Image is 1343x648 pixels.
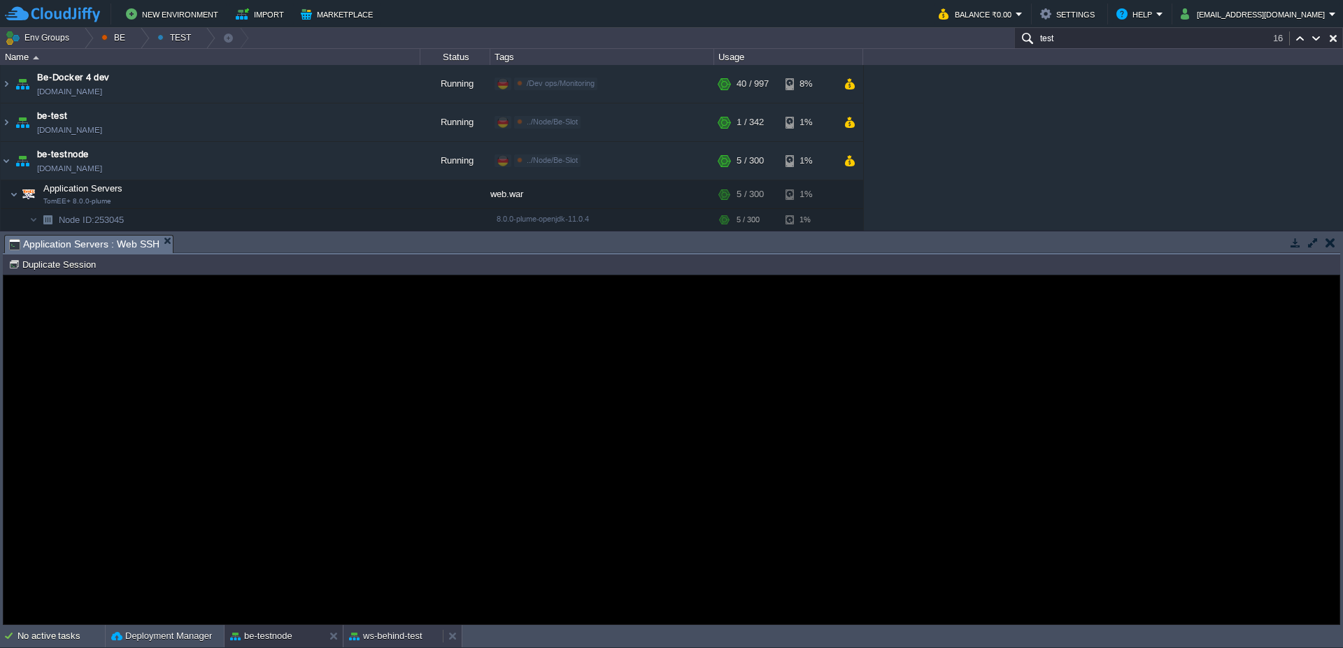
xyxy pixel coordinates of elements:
span: ../Node/Be-Slot [527,156,578,164]
div: 1% [786,103,831,141]
iframe: chat widget [1284,592,1329,634]
span: ../Node/Be-Slot [527,117,578,126]
img: AMDAwAAAACH5BAEAAAAALAAAAAABAAEAAAICRAEAOw== [33,56,39,59]
div: web.war [490,180,714,208]
button: ws-behind-test [349,629,422,643]
button: be-testnode [230,629,292,643]
div: Usage [715,49,862,65]
button: Help [1116,6,1156,22]
img: AMDAwAAAACH5BAEAAAAALAAAAAABAAEAAAICRAEAOw== [13,142,32,180]
img: AMDAwAAAACH5BAEAAAAALAAAAAABAAEAAAICRAEAOw== [29,209,38,231]
button: Balance ₹0.00 [939,6,1016,22]
button: Duplicate Session [8,258,100,271]
a: Node ID:253045 [57,214,126,226]
div: Running [420,142,490,180]
div: No active tasks [17,625,105,647]
img: AMDAwAAAACH5BAEAAAAALAAAAAABAAEAAAICRAEAOw== [10,180,18,208]
div: Running [420,103,490,141]
a: [DOMAIN_NAME] [37,85,102,99]
a: Be-Docker 4 dev [37,71,110,85]
span: 8.0.0-plume-openjdk-11.0.4 [497,215,589,223]
a: Application ServersTomEE+ 8.0.0-plume [42,183,125,194]
a: [DOMAIN_NAME] [37,161,102,175]
button: Env Groups [5,28,74,48]
div: 5 / 300 [737,142,764,180]
span: Application Servers : Web SSH [9,236,159,253]
img: AMDAwAAAACH5BAEAAAAALAAAAAABAAEAAAICRAEAOw== [1,142,12,180]
span: TomEE+ 8.0.0-plume [43,197,111,206]
img: AMDAwAAAACH5BAEAAAAALAAAAAABAAEAAAICRAEAOw== [13,103,32,141]
div: Name [1,49,420,65]
img: AMDAwAAAACH5BAEAAAAALAAAAAABAAEAAAICRAEAOw== [1,103,12,141]
div: 16 [1273,31,1290,45]
span: 253045 [57,214,126,226]
button: Deployment Manager [111,629,212,643]
span: /Dev ops/Monitoring [527,79,595,87]
img: AMDAwAAAACH5BAEAAAAALAAAAAABAAEAAAICRAEAOw== [19,180,38,208]
div: 40 / 997 [737,65,769,103]
button: Settings [1040,6,1099,22]
div: 8% [786,65,831,103]
div: 1% [786,209,831,231]
div: Status [421,49,490,65]
div: 1 / 342 [737,103,764,141]
span: Node ID: [59,215,94,225]
a: be-testnode [37,147,89,161]
div: 5 / 300 [737,180,764,208]
img: AMDAwAAAACH5BAEAAAAALAAAAAABAAEAAAICRAEAOw== [1,65,12,103]
button: [EMAIL_ADDRESS][DOMAIN_NAME] [1181,6,1329,22]
button: Marketplace [301,6,377,22]
button: Import [236,6,288,22]
span: Application Servers [42,182,125,194]
div: 1% [786,180,831,208]
a: [DOMAIN_NAME] [37,123,102,137]
div: Tags [491,49,713,65]
div: Running [420,65,490,103]
img: AMDAwAAAACH5BAEAAAAALAAAAAABAAEAAAICRAEAOw== [38,209,57,231]
a: be-test [37,109,68,123]
button: BE [101,28,130,48]
div: 5 / 300 [737,209,760,231]
button: New Environment [126,6,222,22]
img: CloudJiffy [5,6,100,23]
div: 1% [786,142,831,180]
img: AMDAwAAAACH5BAEAAAAALAAAAAABAAEAAAICRAEAOw== [13,65,32,103]
button: TEST [157,28,196,48]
